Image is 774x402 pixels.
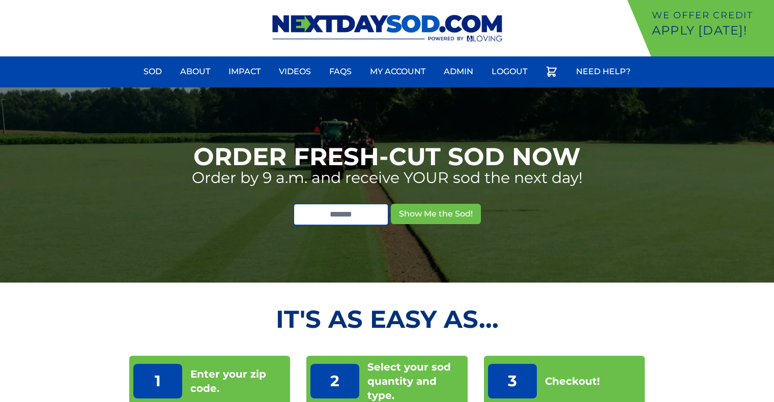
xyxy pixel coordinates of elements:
a: Sod [137,59,168,84]
a: Impact [222,59,267,84]
p: Checkout! [545,374,600,388]
a: My Account [364,59,432,84]
a: FAQs [323,59,358,84]
h2: It's as Easy As... [129,307,645,331]
p: 1 [133,364,182,398]
a: Logout [485,59,533,84]
a: Admin [438,59,479,84]
a: Videos [273,59,317,84]
p: 2 [310,364,359,398]
button: Show Me the Sod! [391,204,481,224]
h1: Order Fresh-Cut Sod Now [193,144,581,169]
a: Need Help? [570,59,637,84]
p: Apply [DATE]! [652,22,770,39]
p: Enter your zip code. [190,367,286,395]
a: About [174,59,216,84]
p: 3 [488,364,537,398]
p: Order by 9 a.m. and receive YOUR sod the next day! [192,169,583,187]
p: We offer Credit [652,8,770,22]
